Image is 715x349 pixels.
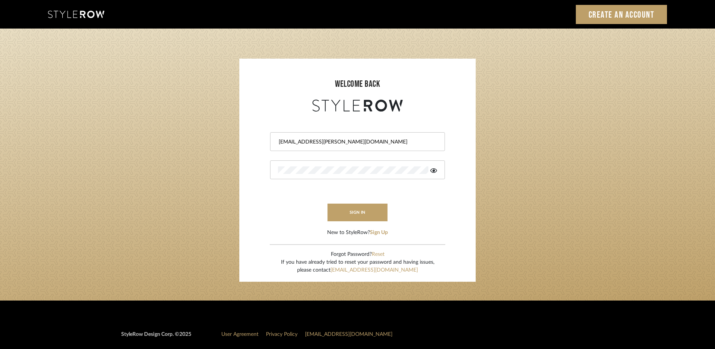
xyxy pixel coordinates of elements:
div: New to StyleRow? [327,229,388,237]
a: User Agreement [221,332,258,337]
button: Sign Up [370,229,388,237]
input: Email Address [278,138,435,146]
button: Reset [372,251,385,258]
div: Forgot Password? [281,251,434,258]
div: If you have already tried to reset your password and having issues, please contact [281,258,434,274]
a: Privacy Policy [266,332,297,337]
a: Create an Account [576,5,667,24]
a: [EMAIL_ADDRESS][DOMAIN_NAME] [330,267,418,273]
div: welcome back [247,77,468,91]
a: [EMAIL_ADDRESS][DOMAIN_NAME] [305,332,392,337]
div: StyleRow Design Corp. ©2025 [121,331,191,344]
button: sign in [327,204,388,221]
